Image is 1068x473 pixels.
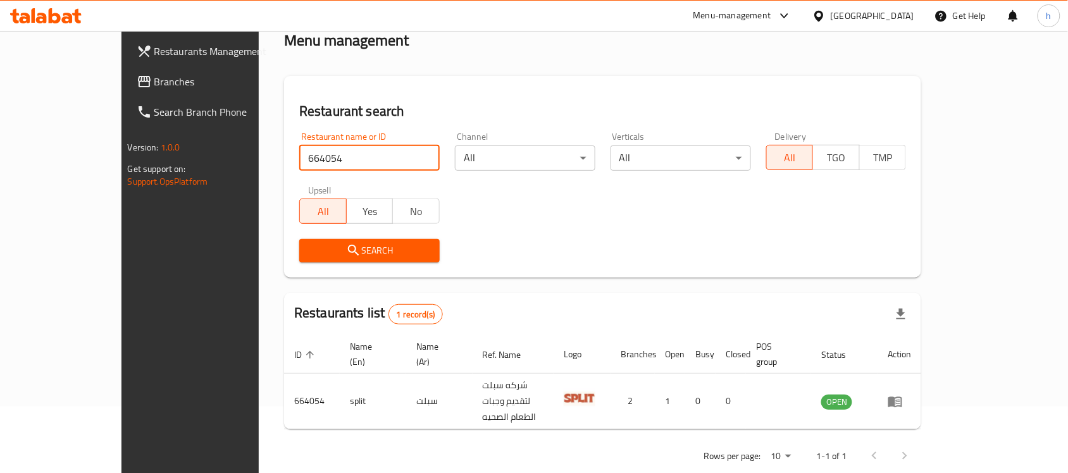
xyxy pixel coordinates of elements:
[284,30,409,51] h2: Menu management
[611,145,751,171] div: All
[483,347,538,362] span: Ref. Name
[821,395,852,410] div: OPEN
[704,448,761,464] p: Rows per page:
[346,199,394,224] button: Yes
[554,335,611,374] th: Logo
[389,309,443,321] span: 1 record(s)
[299,145,440,171] input: Search for restaurant name or ID..
[128,139,159,156] span: Version:
[294,304,443,324] h2: Restaurants list
[693,8,771,23] div: Menu-management
[655,374,685,429] td: 1
[340,374,406,429] td: split
[655,335,685,374] th: Open
[1046,9,1052,23] span: h
[309,243,430,259] span: Search
[406,374,473,429] td: سبلت
[766,145,814,170] button: All
[816,448,847,464] p: 1-1 of 1
[308,186,332,195] label: Upsell
[685,335,716,374] th: Busy
[388,304,444,324] div: Total records count
[127,97,300,127] a: Search Branch Phone
[812,145,860,170] button: TGO
[821,395,852,409] span: OPEN
[859,145,907,170] button: TMP
[299,102,906,121] h2: Restaurant search
[161,139,180,156] span: 1.0.0
[886,299,916,329] div: Export file
[473,374,554,429] td: شركه سبلت لتقديم وجبات الطعام الصحيه
[716,335,746,374] th: Closed
[888,394,911,409] div: Menu
[154,74,290,89] span: Branches
[878,335,921,374] th: Action
[352,202,388,221] span: Yes
[716,374,746,429] td: 0
[284,374,340,429] td: 664054
[398,202,435,221] span: No
[154,44,290,59] span: Restaurants Management
[127,66,300,97] a: Branches
[154,104,290,120] span: Search Branch Phone
[685,374,716,429] td: 0
[455,145,595,171] div: All
[416,339,457,369] span: Name (Ar)
[392,199,440,224] button: No
[350,339,391,369] span: Name (En)
[865,149,902,167] span: TMP
[821,347,862,362] span: Status
[127,36,300,66] a: Restaurants Management
[299,239,440,262] button: Search
[818,149,855,167] span: TGO
[775,132,807,141] label: Delivery
[611,374,655,429] td: 2
[128,173,208,190] a: Support.OpsPlatform
[128,161,186,177] span: Get support on:
[305,202,342,221] span: All
[611,335,655,374] th: Branches
[284,335,921,429] table: enhanced table
[766,447,796,466] div: Rows per page:
[772,149,809,167] span: All
[831,9,914,23] div: [GEOGRAPHIC_DATA]
[294,347,318,362] span: ID
[299,199,347,224] button: All
[756,339,796,369] span: POS group
[564,383,595,415] img: split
